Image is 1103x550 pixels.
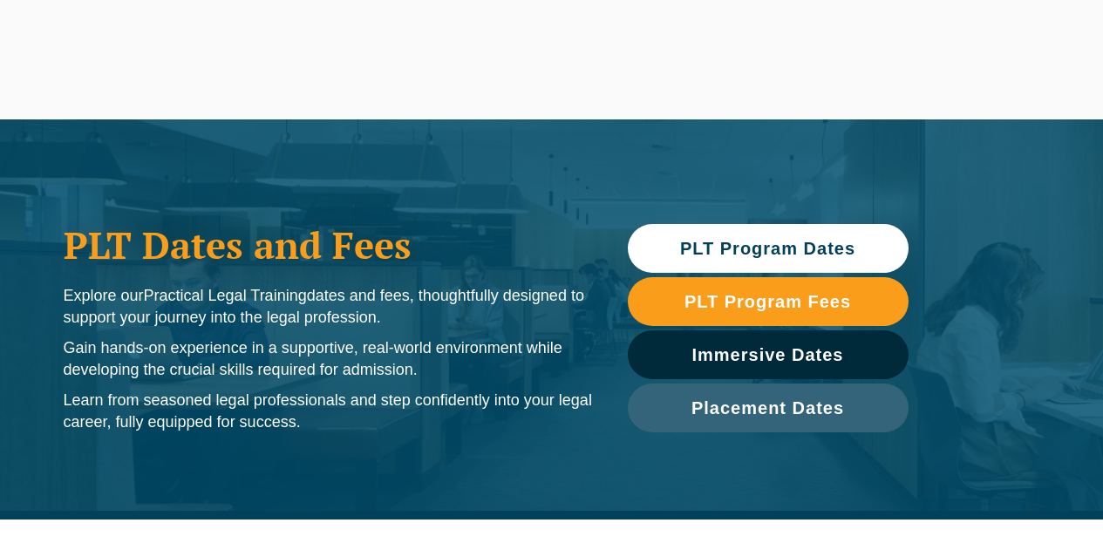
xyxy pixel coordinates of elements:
span: PLT Program Dates [680,240,855,257]
p: Gain hands-on experience in a supportive, real-world environment while developing the crucial ski... [64,337,593,381]
span: Immersive Dates [692,346,844,363]
span: Practical Legal Training [144,287,307,304]
a: PLT Program Dates [628,224,909,273]
a: PLT Program Fees [628,277,909,326]
h1: PLT Dates and Fees [64,223,593,267]
a: Placement Dates [628,384,909,432]
p: Learn from seasoned legal professionals and step confidently into your legal career, fully equipp... [64,390,593,433]
a: Immersive Dates [628,330,909,379]
span: Placement Dates [691,399,844,417]
p: Explore our dates and fees, thoughtfully designed to support your journey into the legal profession. [64,285,593,329]
span: PLT Program Fees [684,293,851,310]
